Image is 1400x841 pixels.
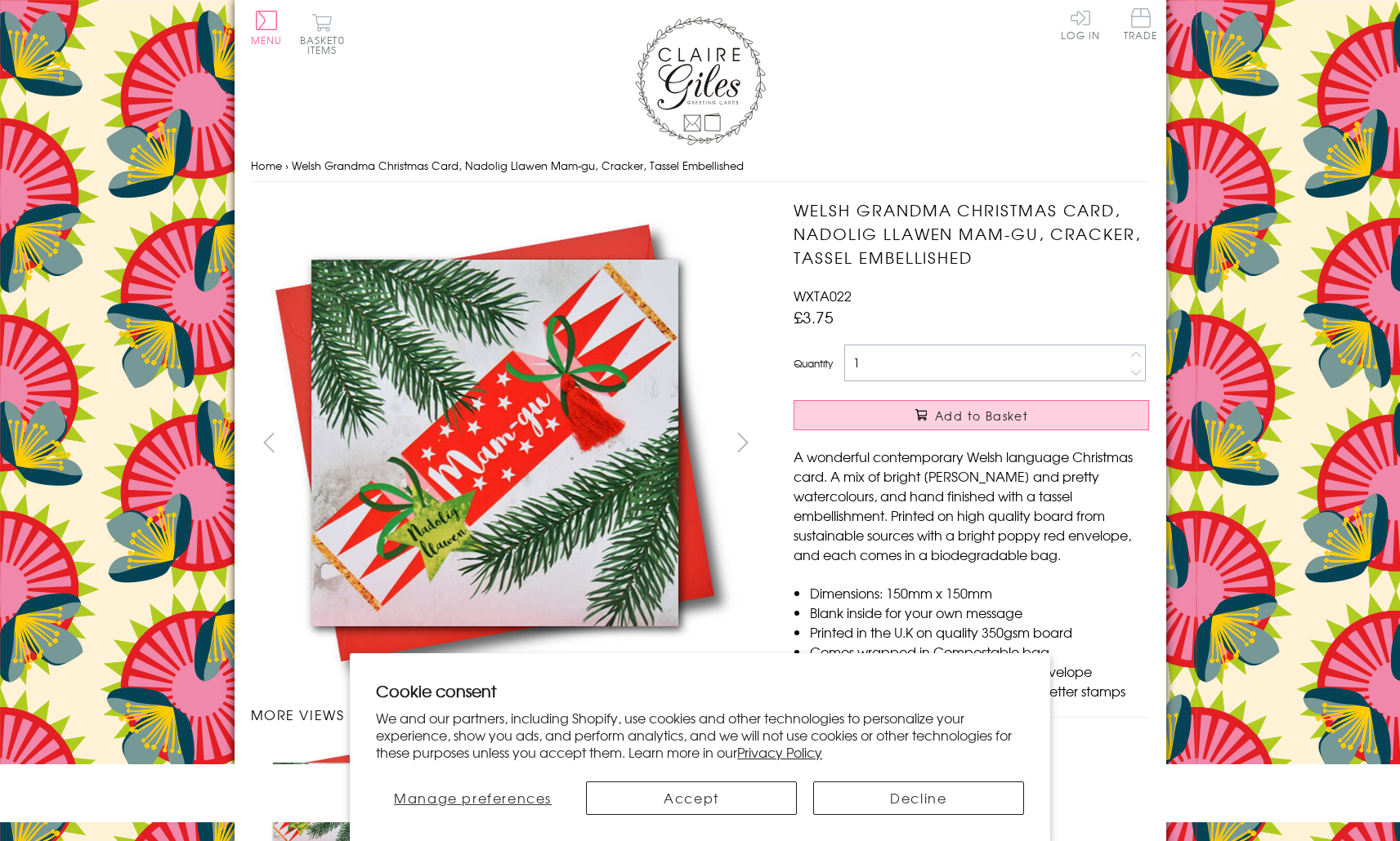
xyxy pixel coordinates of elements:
button: Accept [586,781,797,815]
button: Decline [813,781,1024,815]
li: Dimensions: 150mm x 150mm [810,583,1149,603]
nav: breadcrumbs [251,149,1150,183]
span: 0 items [307,33,345,57]
span: Trade [1124,8,1158,40]
span: Welsh Grandma Christmas Card, Nadolig Llawen Mam-gu, Cracker, Tassel Embellished [292,158,744,173]
button: Add to Basket [794,400,1149,430]
p: We and our partners, including Shopify, use cookies and other technologies to personalize your ex... [376,710,1024,760]
img: Claire Giles Greetings Cards [635,16,766,145]
h2: Cookie consent [376,679,1024,702]
a: Privacy Policy [737,742,822,762]
button: prev [251,424,288,461]
img: Welsh Grandma Christmas Card, Nadolig Llawen Mam-gu, Cracker, Tassel Embellished [250,198,740,687]
span: Add to Basket [935,407,1028,424]
h1: Welsh Grandma Christmas Card, Nadolig Llawen Mam-gu, Cracker, Tassel Embellished [794,198,1149,269]
span: £3.75 [794,305,834,328]
span: Manage preferences [394,788,552,808]
li: Blank inside for your own message [810,603,1149,622]
h3: More views [251,705,762,724]
button: next [724,424,761,461]
li: Comes wrapped in Compostable bag [810,642,1149,661]
a: Trade [1124,8,1158,43]
span: Menu [251,33,283,47]
p: A wonderful contemporary Welsh language Christmas card. A mix of bright [PERSON_NAME] and pretty ... [794,447,1149,564]
a: Log In [1061,8,1100,40]
label: Quantity [794,356,833,371]
span: › [285,158,288,173]
button: Manage preferences [376,781,570,815]
span: WXTA022 [794,286,852,305]
li: Printed in the U.K on quality 350gsm board [810,622,1149,642]
a: Home [251,158,282,173]
button: Basket0 items [300,13,345,55]
img: Welsh Grandma Christmas Card, Nadolig Llawen Mam-gu, Cracker, Tassel Embellished [761,198,1251,688]
button: Menu [251,11,283,45]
